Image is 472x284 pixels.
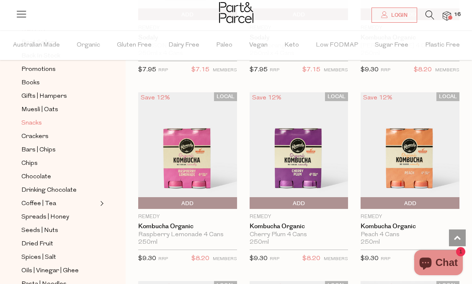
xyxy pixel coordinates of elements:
a: Kombucha Organic [138,223,237,230]
div: Save 12% [361,92,395,104]
span: Chips [21,159,38,169]
span: 250ml [138,239,157,246]
span: Seeds | Nuts [21,226,58,236]
span: Coffee | Tea [21,199,56,209]
small: MEMBERS [435,68,459,73]
span: $7.95 [138,67,156,73]
span: $7.15 [191,65,209,76]
span: Bars | Chips [21,145,56,155]
img: Kombucha Organic [250,92,348,209]
span: Oils | Vinegar | Ghee [21,266,79,276]
img: Kombucha Organic [361,92,459,209]
img: Kombucha Organic [138,92,237,209]
span: 250ml [361,239,380,246]
span: Muesli | Oats [21,105,58,115]
a: Gifts | Hampers [21,91,98,102]
span: $9.30 [250,255,268,262]
a: Books [21,78,98,88]
img: Part&Parcel [219,2,253,23]
span: Sugar Free [375,31,408,60]
a: Snacks [21,118,98,128]
span: 250ml [250,239,269,246]
span: 16 [452,11,463,18]
div: Raspberry Lemonade 4 Cans [138,231,237,239]
span: $8.20 [414,65,432,76]
p: Remedy [250,213,348,221]
a: Kombucha Organic [361,223,459,230]
span: $8.20 [191,253,209,264]
span: Drinking Chocolate [21,185,77,195]
a: Chips [21,158,98,169]
small: RRP [381,257,390,261]
small: RRP [381,68,390,73]
div: Save 12% [138,92,173,104]
a: Seeds | Nuts [21,225,98,236]
small: RRP [270,257,279,261]
a: 16 [443,11,451,20]
a: Drinking Chocolate [21,185,98,195]
a: Chocolate [21,172,98,182]
a: Oils | Vinegar | Ghee [21,266,98,276]
span: Vegan [249,31,268,60]
button: Add To Parcel [250,197,348,209]
a: Spreads | Honey [21,212,98,222]
span: Spices | Salt [21,253,56,263]
span: Low FODMAP [316,31,358,60]
div: Cherry Plum 4 Cans [250,231,348,239]
span: Paleo [216,31,232,60]
span: $9.30 [361,255,379,262]
span: $8.20 [302,253,320,264]
small: RRP [270,68,279,73]
inbox-online-store-chat: Shopify online store chat [412,250,465,277]
small: MEMBERS [324,257,348,261]
span: Promotions [21,65,56,75]
a: Bars | Chips [21,145,98,155]
button: Add To Parcel [138,197,237,209]
p: Remedy [361,213,459,221]
span: LOCAL [325,92,348,101]
span: Books [21,78,40,88]
span: $7.95 [250,67,268,73]
button: Add To Parcel [361,197,459,209]
span: Dried Fruit [21,239,53,249]
small: RRP [158,257,168,261]
button: Expand/Collapse Coffee | Tea [98,198,104,208]
span: $9.30 [361,67,379,73]
small: RRP [158,68,168,73]
small: MEMBERS [213,257,237,261]
span: Snacks [21,118,42,128]
span: Gluten Free [117,31,152,60]
small: MEMBERS [213,68,237,73]
span: Plastic Free [425,31,460,60]
span: Dairy Free [168,31,199,60]
span: Chocolate [21,172,51,182]
span: Keto [284,31,299,60]
a: Coffee | Tea [21,198,98,209]
span: LOCAL [214,92,237,101]
a: Promotions [21,64,98,75]
p: Remedy [138,213,237,221]
span: Gifts | Hampers [21,91,67,102]
span: $7.15 [302,65,320,76]
a: Dried Fruit [21,239,98,249]
span: Organic [77,31,100,60]
span: Australian Made [13,31,60,60]
a: Muesli | Oats [21,104,98,115]
div: Save 12% [250,92,284,104]
a: Kombucha Organic [250,223,348,230]
span: $9.30 [138,255,156,262]
small: MEMBERS [324,68,348,73]
div: Peach 4 Cans [361,231,459,239]
span: Login [389,12,408,19]
a: Crackers [21,131,98,142]
a: Login [371,8,417,23]
span: LOCAL [436,92,459,101]
a: Spices | Salt [21,252,98,263]
span: Spreads | Honey [21,212,69,222]
span: Crackers [21,132,49,142]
